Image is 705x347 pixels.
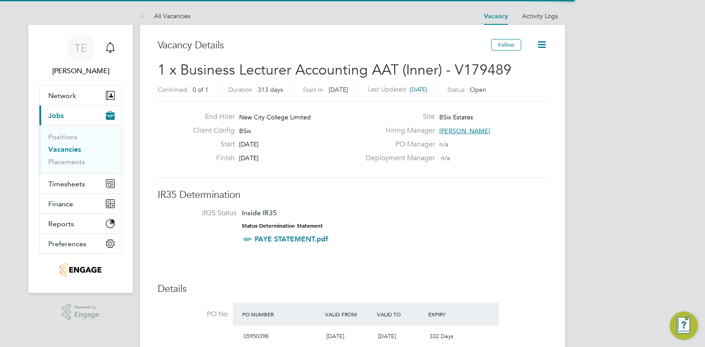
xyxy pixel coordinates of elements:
label: PO No [158,310,228,319]
span: Jobs [48,111,64,120]
a: Go to home page [39,263,122,277]
button: Finance [39,194,122,213]
span: [DATE] [326,332,344,340]
span: 05950398 [244,332,268,340]
span: [DATE] [239,140,259,148]
label: Deployment Manager [360,154,435,163]
button: Follow [491,39,521,51]
a: Powered byEngage [62,304,100,320]
span: Preferences [48,240,86,248]
strong: Status Determination Statement [242,223,323,229]
button: Timesheets [39,174,122,193]
span: 313 days [258,86,283,94]
span: Powered by [74,304,99,311]
span: BSix Estates [439,113,473,121]
span: n/a [441,154,450,162]
label: Last Updated [368,85,406,93]
label: Duration [229,86,252,94]
span: Network [48,91,76,100]
button: Jobs [39,106,122,125]
a: Positions [48,133,77,141]
a: Vacancy [484,12,508,20]
span: Timesheets [48,180,85,188]
span: New City College Limited [239,113,311,121]
span: 0 of 1 [193,86,209,94]
span: n/a [439,140,448,148]
a: TE[PERSON_NAME] [39,34,122,76]
button: Reports [39,214,122,233]
button: Preferences [39,234,122,253]
h3: Details [158,283,547,296]
span: 332 Days [430,332,453,340]
label: Hiring Manager [360,126,435,135]
span: Engage [74,311,99,319]
div: PO Number [240,306,323,322]
span: TE [74,42,87,54]
div: Jobs [39,125,122,173]
span: Tom Ellis [39,66,122,76]
span: Finance [48,200,73,208]
label: Start [186,140,235,149]
span: [DATE] [410,86,427,93]
label: End Hirer [186,112,235,122]
div: Expiry [426,306,478,322]
a: Placements [48,158,85,166]
h3: Vacancy Details [158,39,491,52]
span: Inside IR35 [242,209,277,217]
button: Engage Resource Center [670,312,698,340]
label: Client Config [186,126,235,135]
span: [DATE] [239,154,259,162]
label: Status [447,86,465,94]
a: Activity Logs [522,12,558,20]
div: Valid To [375,306,426,322]
span: [DATE] [378,332,396,340]
span: [PERSON_NAME] [439,127,490,135]
h3: IR35 Determination [158,189,547,201]
nav: Main navigation [28,25,133,293]
label: Site [360,112,435,122]
div: Valid From [323,306,375,322]
span: BSix [239,127,251,135]
label: Start In [303,86,323,94]
a: All Vacancies [140,12,190,20]
span: [DATE] [329,86,348,94]
a: PAYE STATEMENT.pdf [255,235,328,243]
span: Open [470,86,486,94]
img: jjfox-logo-retina.png [60,263,101,277]
a: Vacancies [48,145,81,154]
label: Confirmed [158,86,187,94]
span: Reports [48,220,74,228]
label: IR35 Status [167,209,236,218]
label: PO Manager [360,140,435,149]
button: Network [39,86,122,105]
label: Finish [186,154,235,163]
span: 1 x Business Lecturer Accounting AAT (Inner) - V179489 [158,61,511,79]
